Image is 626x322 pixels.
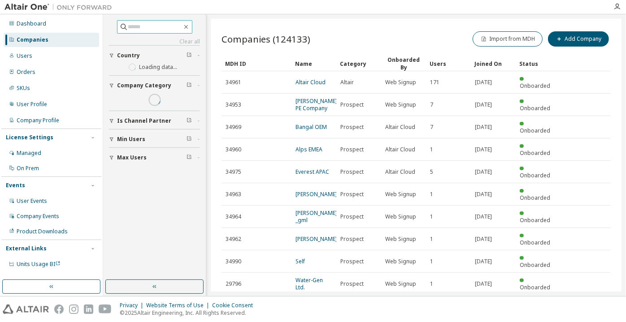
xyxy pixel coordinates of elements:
a: Self [296,258,305,265]
button: Min Users [109,129,200,149]
span: Web Signup [385,258,416,265]
div: User Events [17,197,47,205]
span: Prospect [340,146,364,153]
span: Onboarded [520,283,550,291]
span: Clear filter [187,154,192,161]
span: Altair Cloud [385,168,415,176]
span: Prospect [340,213,364,220]
span: Onboarded [520,216,550,224]
button: Company Category [109,76,200,95]
span: Units Usage BI [17,260,61,268]
span: Clear filter [187,82,192,89]
a: [PERSON_NAME] _gml [296,209,337,224]
a: [PERSON_NAME] PE Company [296,97,337,112]
a: Everest APAC [296,168,329,176]
span: 7 [430,101,433,108]
span: [DATE] [475,101,492,108]
div: SKUs [17,85,30,92]
span: Country [117,52,140,59]
div: Website Terms of Use [146,302,212,309]
span: Clear filter [187,52,192,59]
div: Category [340,56,378,71]
span: Onboarded [520,104,550,112]
div: Orders [17,69,35,76]
span: [DATE] [475,236,492,243]
span: 171 [430,79,439,86]
div: Cookie Consent [212,302,258,309]
span: Web Signup [385,191,416,198]
span: 34953 [226,101,241,108]
span: 1 [430,236,433,243]
div: Privacy [120,302,146,309]
span: 1 [430,146,433,153]
span: 1 [430,280,433,288]
span: 34975 [226,168,241,176]
span: 34964 [226,213,241,220]
span: [DATE] [475,280,492,288]
a: [PERSON_NAME] [296,190,337,198]
span: 34963 [226,191,241,198]
div: Companies [17,36,48,43]
span: Min Users [117,136,145,143]
a: Clear all [109,38,200,45]
span: Onboarded [520,127,550,134]
span: Clear filter [187,136,192,143]
div: On Prem [17,165,39,172]
div: Users [17,52,32,60]
span: Altair Cloud [385,146,415,153]
div: Joined On [474,56,512,71]
span: 29796 [226,280,241,288]
a: Bangal OEM [296,123,327,131]
img: youtube.svg [99,305,112,314]
span: 34990 [226,258,241,265]
div: MDH ID [225,56,288,71]
div: Product Downloads [17,228,68,235]
span: Altair [340,79,354,86]
div: License Settings [6,134,53,141]
img: altair_logo.svg [3,305,49,314]
span: 1 [430,258,433,265]
span: Web Signup [385,280,416,288]
div: Onboarded By [385,56,422,71]
span: Prospect [340,124,364,131]
span: Onboarded [520,149,550,157]
div: Company Events [17,213,59,220]
span: Max Users [117,154,147,161]
span: [DATE] [475,146,492,153]
span: Onboarded [520,82,550,90]
span: Prospect [340,168,364,176]
img: Altair One [4,3,117,12]
span: Onboarded [520,261,550,269]
span: 34962 [226,236,241,243]
span: Clear filter [187,117,192,125]
a: Alps EMEA [296,146,322,153]
div: External Links [6,245,47,252]
div: Status [519,56,557,71]
span: Altair Cloud [385,124,415,131]
div: Dashboard [17,20,46,27]
span: Web Signup [385,79,416,86]
span: Onboarded [520,194,550,202]
span: Companies (124133) [222,33,310,45]
div: Managed [17,150,41,157]
span: Prospect [340,280,364,288]
span: Web Signup [385,236,416,243]
span: 1 [430,213,433,220]
span: 7 [430,124,433,131]
p: © 2025 Altair Engineering, Inc. All Rights Reserved. [120,309,258,317]
span: 1 [430,191,433,198]
a: Altair Cloud [296,78,326,86]
span: Company Category [117,82,171,89]
span: Web Signup [385,213,416,220]
span: Prospect [340,236,364,243]
button: Add Company [548,31,609,47]
span: Prospect [340,101,364,108]
span: 5 [430,168,433,176]
span: 34969 [226,124,241,131]
span: Prospect [340,258,364,265]
span: Onboarded [520,172,550,179]
button: Import from MDH [473,31,543,47]
span: Prospect [340,191,364,198]
button: Country [109,46,200,65]
div: Users [430,56,467,71]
